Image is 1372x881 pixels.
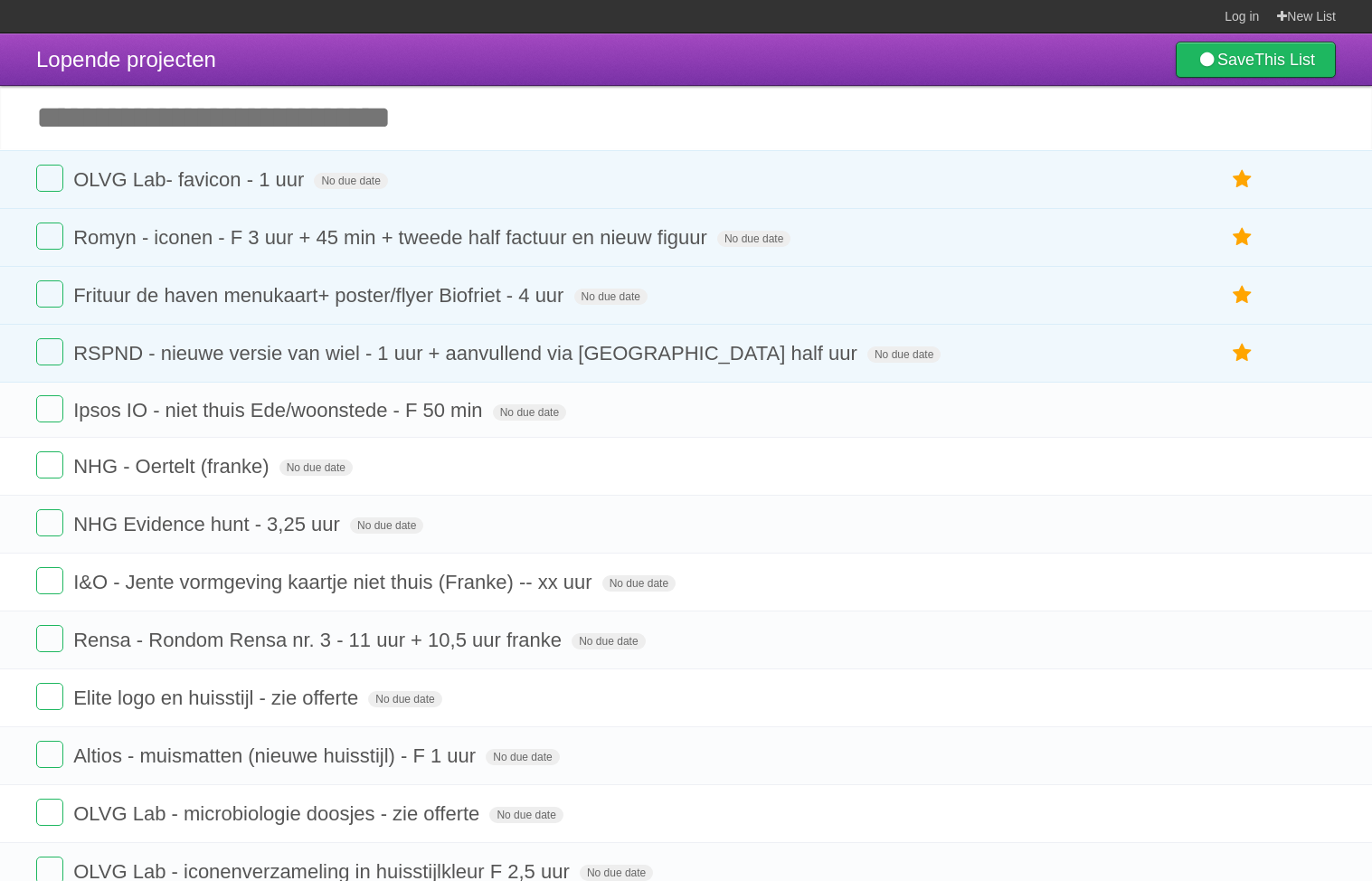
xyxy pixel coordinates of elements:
span: NHG - Oertelt (franke) [73,455,273,478]
span: No due date [580,865,653,881]
span: NHG Evidence hunt - 3,25 uur [73,513,345,535]
label: Done [36,509,63,536]
label: Done [36,741,63,768]
span: No due date [493,404,566,421]
span: Altios - muismatten (nieuwe huisstijl) - F 1 uur [73,744,480,767]
span: No due date [279,459,353,476]
span: No due date [602,575,676,592]
span: Frituur de haven menukaart+ poster/flyer Biofriet - 4 uur [73,284,568,307]
span: No due date [717,231,790,247]
label: Done [36,683,63,710]
span: Rensa - Rondom Rensa nr. 3 - 11 uur + 10,5 uur franke [73,629,566,651]
span: No due date [350,517,423,534]
label: Star task [1225,223,1260,252]
span: Ipsos IO - niet thuis Ede/woonstede - F 50 min [73,399,487,422]
span: No due date [867,346,941,363]
b: This List [1254,51,1315,69]
label: Star task [1225,280,1260,310]
span: I&O - Jente vormgeving kaartje niet thuis (Franke) -- xx uur [73,571,596,593]
span: OLVG Lab - microbiologie doosjes - zie offerte [73,802,484,825]
span: OLVG Lab- favicon - 1 uur [73,168,308,191]
span: No due date [489,807,563,823]
label: Done [36,451,63,478]
label: Done [36,799,63,826]
a: SaveThis List [1176,42,1336,78]
label: Done [36,165,63,192]
span: No due date [486,749,559,765]
label: Done [36,625,63,652]
label: Star task [1225,165,1260,194]
span: No due date [368,691,441,707]
label: Done [36,567,63,594]
label: Done [36,338,63,365]
label: Done [36,223,63,250]
span: No due date [574,289,648,305]
span: RSPND - nieuwe versie van wiel - 1 uur + aanvullend via [GEOGRAPHIC_DATA] half uur [73,342,862,365]
label: Done [36,395,63,422]
span: No due date [572,633,645,649]
label: Done [36,280,63,308]
span: No due date [314,173,387,189]
label: Star task [1225,338,1260,368]
span: Romyn - iconen - F 3 uur + 45 min + tweede half factuur en nieuw figuur [73,226,712,249]
span: Lopende projecten [36,47,216,71]
span: Elite logo en huisstijl - zie offerte [73,687,363,709]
